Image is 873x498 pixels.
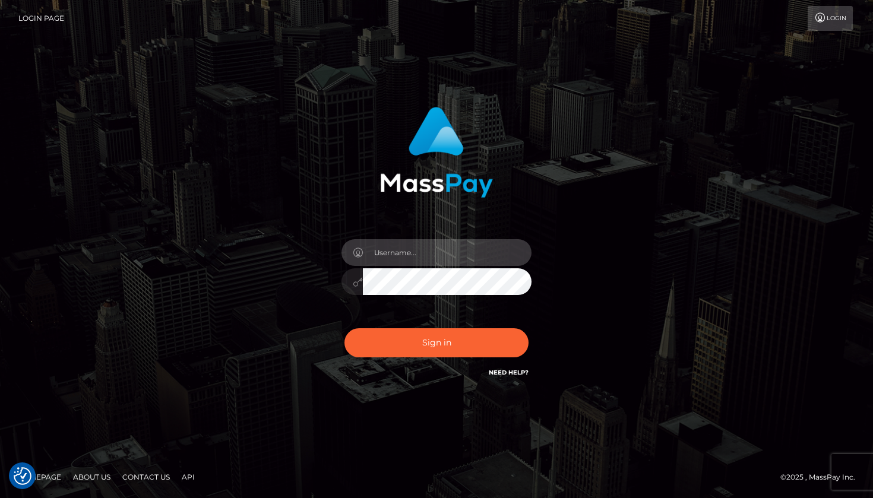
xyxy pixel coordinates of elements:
[489,369,529,376] a: Need Help?
[18,6,64,31] a: Login Page
[14,467,31,485] button: Consent Preferences
[68,468,115,486] a: About Us
[118,468,175,486] a: Contact Us
[177,468,200,486] a: API
[363,239,532,266] input: Username...
[780,471,864,484] div: © 2025 , MassPay Inc.
[380,107,493,198] img: MassPay Login
[808,6,853,31] a: Login
[344,328,529,357] button: Sign in
[14,467,31,485] img: Revisit consent button
[13,468,66,486] a: Homepage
